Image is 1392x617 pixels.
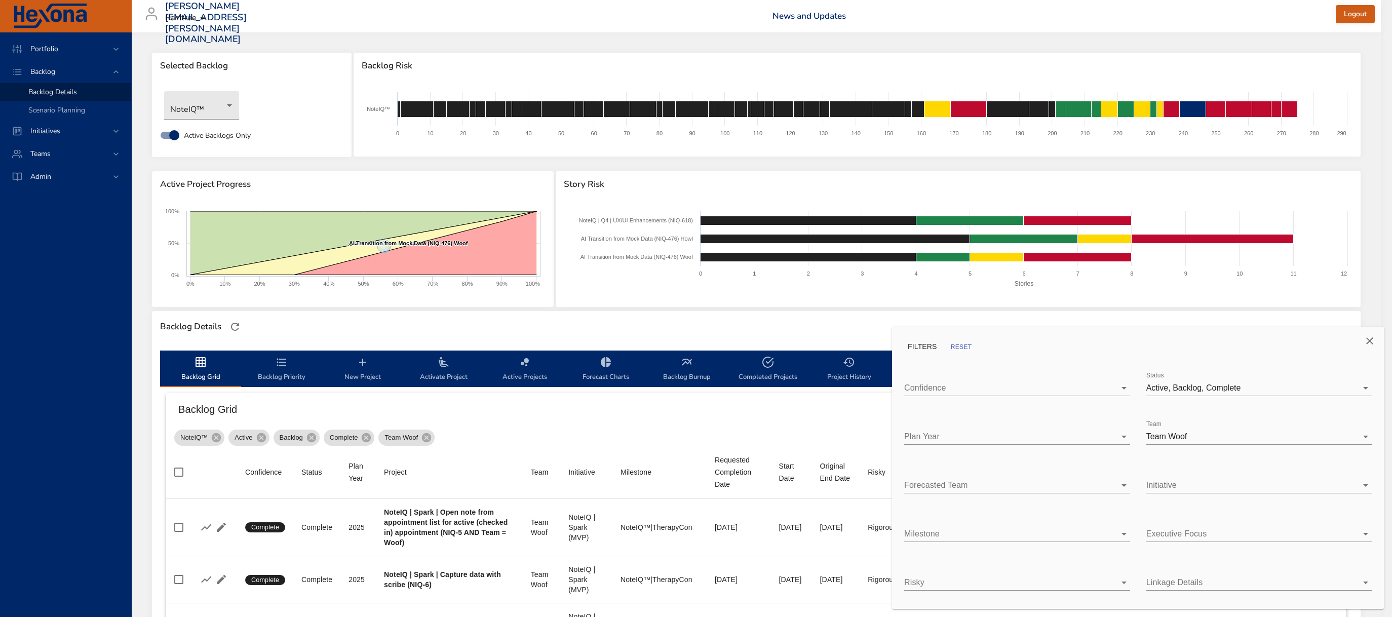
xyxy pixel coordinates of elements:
[949,342,974,353] span: RESET
[1358,329,1382,353] button: Close
[945,339,978,356] button: RESET
[1146,421,1162,428] label: Team
[908,341,937,352] p: FILTERS
[1146,373,1164,379] label: Status
[1146,429,1372,445] div: Team Woof
[1146,380,1372,396] div: Active, Backlog, Complete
